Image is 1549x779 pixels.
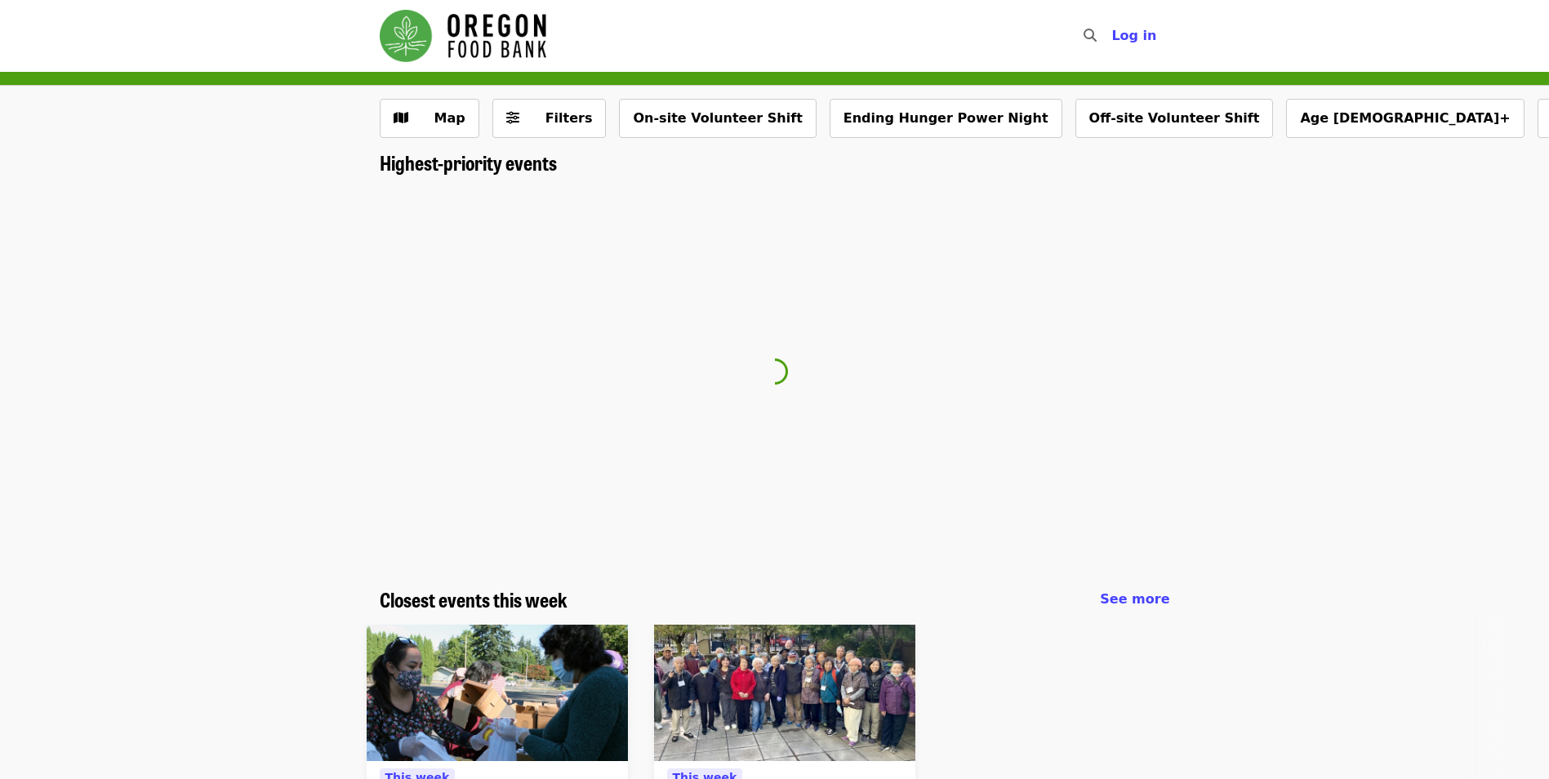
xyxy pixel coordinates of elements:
[380,588,568,612] a: Closest events this week
[380,151,557,175] a: Highest-priority events
[367,151,1183,175] div: Highest-priority events
[1100,590,1169,609] a: See more
[1100,591,1169,607] span: See more
[492,99,607,138] button: Filters (0 selected)
[830,99,1062,138] button: Ending Hunger Power Night
[434,110,465,126] span: Map
[545,110,593,126] span: Filters
[1075,99,1274,138] button: Off-site Volunteer Shift
[380,585,568,613] span: Closest events this week
[506,110,519,126] i: sliders-h icon
[394,110,408,126] i: map icon
[1286,99,1524,138] button: Age [DEMOGRAPHIC_DATA]+
[367,588,1183,612] div: Closest events this week
[654,625,915,762] img: Clay Street Table Food Pantry- Free Food Market organized by Oregon Food Bank
[1084,28,1097,43] i: search icon
[380,99,479,138] button: Show map view
[1106,16,1119,56] input: Search
[1111,28,1156,43] span: Log in
[380,10,546,62] img: Oregon Food Bank - Home
[380,148,557,176] span: Highest-priority events
[367,625,628,762] img: Beaverton First United Methodist Church - Free Food Market (16+) organized by Oregon Food Bank
[619,99,816,138] button: On-site Volunteer Shift
[1098,20,1169,52] button: Log in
